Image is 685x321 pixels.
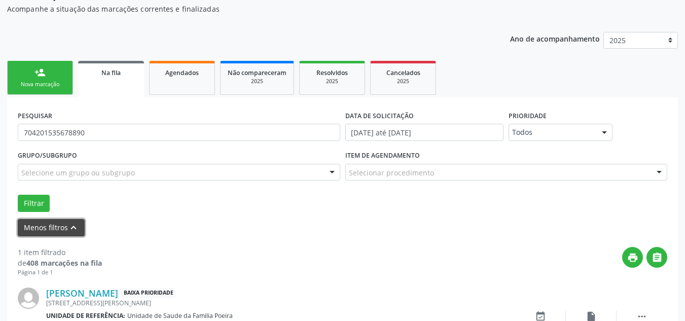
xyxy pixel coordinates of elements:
[18,247,102,258] div: 1 item filtrado
[18,219,85,237] button: Menos filtroskeyboard_arrow_up
[18,268,102,277] div: Página 1 de 1
[510,32,600,45] p: Ano de acompanhamento
[34,67,46,78] div: person_add
[627,252,638,263] i: print
[18,124,340,141] input: Nome, CNS
[345,124,504,141] input: Selecione um intervalo
[122,288,175,299] span: Baixa Prioridade
[378,78,428,85] div: 2025
[68,222,79,233] i: keyboard_arrow_up
[345,108,414,124] label: DATA DE SOLICITAÇÃO
[127,311,233,320] span: Unidade de Saude da Familia Poeira
[622,247,643,268] button: print
[386,68,420,77] span: Cancelados
[15,81,65,88] div: Nova marcação
[18,108,52,124] label: PESQUISAR
[345,148,420,164] label: Item de agendamento
[652,252,663,263] i: 
[46,288,118,299] a: [PERSON_NAME]
[165,68,199,77] span: Agendados
[18,148,77,164] label: Grupo/Subgrupo
[18,258,102,268] div: de
[46,311,125,320] b: Unidade de referência:
[512,127,592,137] span: Todos
[509,108,547,124] label: Prioridade
[46,299,515,307] div: [STREET_ADDRESS][PERSON_NAME]
[307,78,357,85] div: 2025
[316,68,348,77] span: Resolvidos
[646,247,667,268] button: 
[7,4,477,14] p: Acompanhe a situação das marcações correntes e finalizadas
[21,167,135,178] span: Selecione um grupo ou subgrupo
[349,167,434,178] span: Selecionar procedimento
[26,258,102,268] strong: 408 marcações na fila
[18,195,50,212] button: Filtrar
[101,68,121,77] span: Na fila
[228,68,286,77] span: Não compareceram
[228,78,286,85] div: 2025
